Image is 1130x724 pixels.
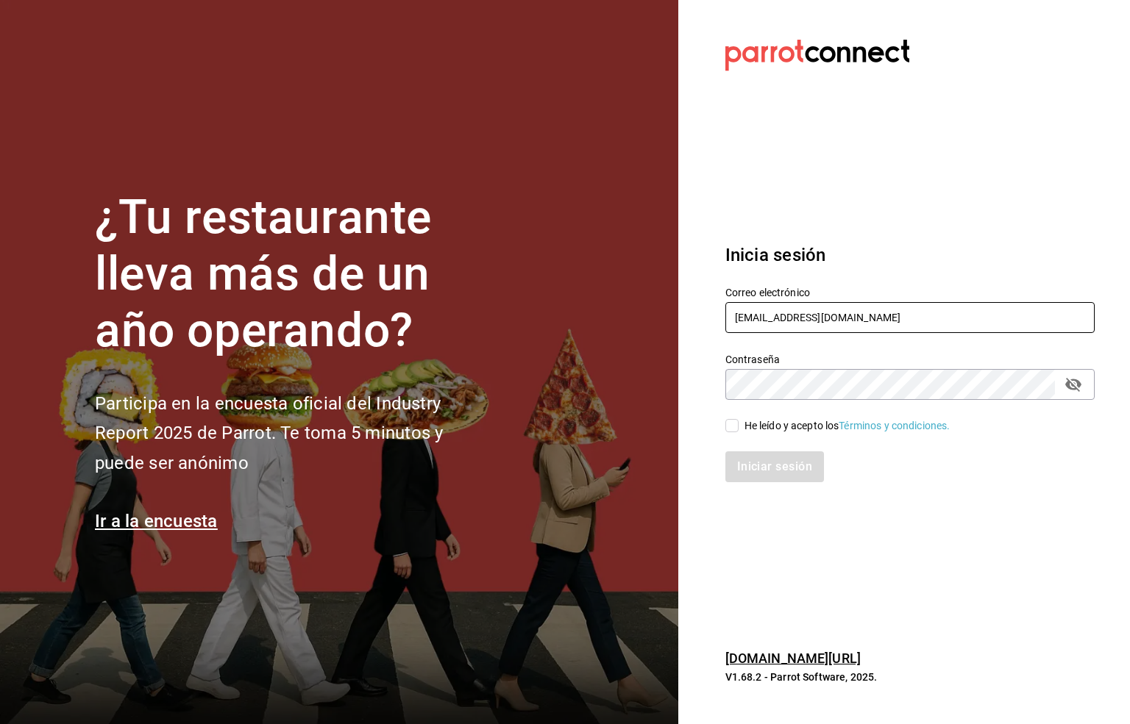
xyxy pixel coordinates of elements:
input: Ingresa tu correo electrónico [725,302,1095,333]
button: passwordField [1061,372,1086,397]
h2: Participa en la encuesta oficial del Industry Report 2025 de Parrot. Te toma 5 minutos y puede se... [95,389,492,479]
a: [DOMAIN_NAME][URL] [725,650,861,666]
a: Términos y condiciones. [839,420,950,431]
p: V1.68.2 - Parrot Software, 2025. [725,670,1095,684]
label: Correo electrónico [725,287,1095,298]
a: Ir a la encuesta [95,511,218,531]
label: Contraseña [725,354,1095,365]
h1: ¿Tu restaurante lleva más de un año operando? [95,190,492,359]
h3: Inicia sesión [725,242,1095,268]
div: He leído y acepto los [745,418,950,434]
